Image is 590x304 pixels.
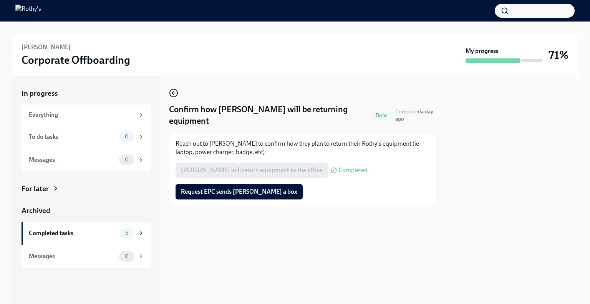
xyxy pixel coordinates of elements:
[22,206,151,216] a: Archived
[371,113,392,118] span: Done
[176,184,303,199] button: Request EPC sends [PERSON_NAME] a box
[22,53,130,67] h3: Corporate Offboarding
[22,184,151,194] a: For later
[395,108,433,122] strong: a day ago
[22,222,151,245] a: Completed tasks5
[29,156,116,164] div: Messages
[29,252,116,261] div: Messages
[338,167,368,173] span: Completed
[22,88,151,98] a: In progress
[22,43,71,51] h6: [PERSON_NAME]
[169,104,368,127] h4: Confirm how [PERSON_NAME] will be returning equipment
[120,253,133,259] span: 0
[22,184,49,194] div: For later
[395,108,436,123] span: October 1st, 2025 10:07
[181,188,297,196] span: Request EPC sends [PERSON_NAME] a box
[395,108,433,122] span: Completed
[29,133,116,141] div: To do tasks
[29,229,116,238] div: Completed tasks
[120,157,133,163] span: 0
[549,48,568,62] h3: 71%
[121,230,133,236] span: 5
[176,140,430,156] p: Reach out to [PERSON_NAME] to confirm how they plan to return their Rothy's equipment (ie- laptop...
[15,5,41,17] img: Rothy's
[466,47,499,55] strong: My progress
[22,105,151,125] a: Everything
[29,111,134,119] div: Everything
[22,245,151,268] a: Messages0
[22,125,151,148] a: To do tasks0
[22,148,151,171] a: Messages0
[120,134,133,140] span: 0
